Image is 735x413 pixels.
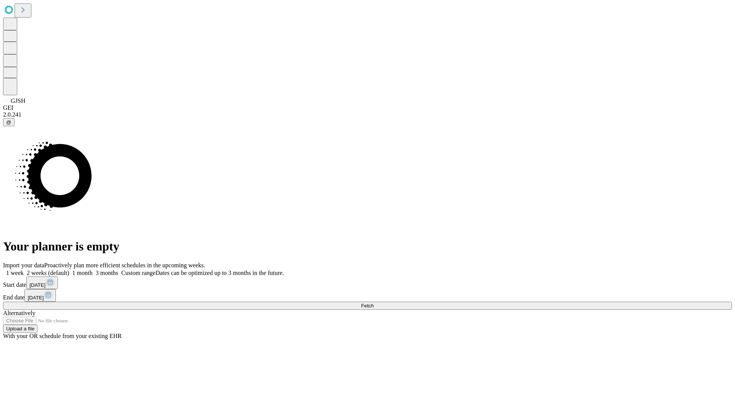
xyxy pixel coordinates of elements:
button: [DATE] [24,289,56,302]
span: [DATE] [29,282,46,288]
span: [DATE] [28,295,44,301]
span: 1 week [6,270,24,276]
span: Alternatively [3,310,35,316]
span: Import your data [3,262,44,268]
span: GJSH [11,98,25,104]
span: Dates can be optimized up to 3 months in the future. [155,270,284,276]
button: Fetch [3,302,732,310]
div: Start date [3,276,732,289]
span: 1 month [72,270,93,276]
span: 3 months [96,270,118,276]
span: @ [6,119,11,125]
div: GEI [3,104,732,111]
span: 2 weeks (default) [27,270,69,276]
span: Custom range [121,270,155,276]
button: [DATE] [26,276,58,289]
button: Upload a file [3,325,38,333]
span: Proactively plan more efficient schedules in the upcoming weeks. [44,262,205,268]
button: @ [3,118,15,126]
h1: Your planner is empty [3,239,732,254]
div: End date [3,289,732,302]
span: Fetch [361,303,374,309]
span: With your OR schedule from your existing EHR [3,333,122,339]
div: 2.0.241 [3,111,732,118]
